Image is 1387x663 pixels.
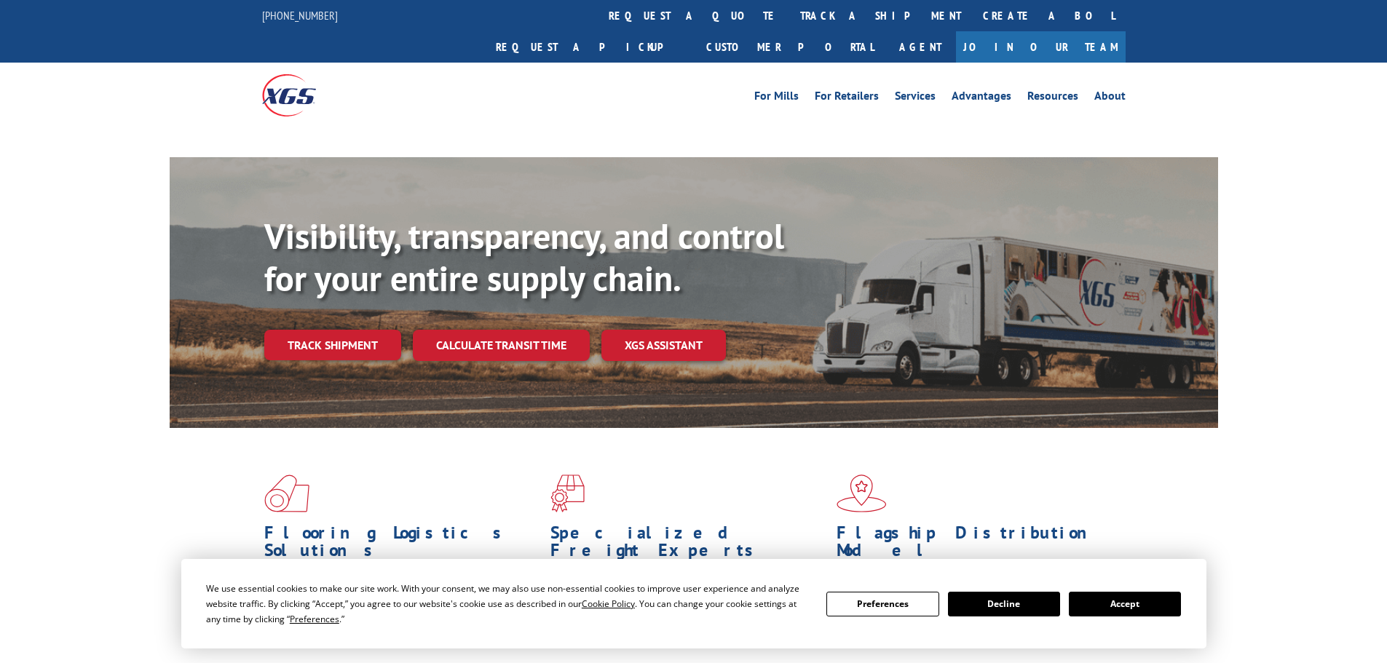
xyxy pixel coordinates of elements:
[948,592,1060,616] button: Decline
[837,524,1112,566] h1: Flagship Distribution Model
[952,90,1011,106] a: Advantages
[206,581,809,627] div: We use essential cookies to make our site work. With your consent, we may also use non-essential ...
[264,330,401,360] a: Track shipment
[826,592,939,616] button: Preferences
[582,598,635,610] span: Cookie Policy
[550,475,585,512] img: xgs-icon-focused-on-flooring-red
[601,330,726,361] a: XGS ASSISTANT
[290,613,339,625] span: Preferences
[264,475,309,512] img: xgs-icon-total-supply-chain-intelligence-red
[413,330,590,361] a: Calculate transit time
[485,31,695,63] a: Request a pickup
[264,524,540,566] h1: Flooring Logistics Solutions
[1094,90,1126,106] a: About
[956,31,1126,63] a: Join Our Team
[262,8,338,23] a: [PHONE_NUMBER]
[815,90,879,106] a: For Retailers
[1027,90,1078,106] a: Resources
[837,475,887,512] img: xgs-icon-flagship-distribution-model-red
[264,213,784,301] b: Visibility, transparency, and control for your entire supply chain.
[550,524,826,566] h1: Specialized Freight Experts
[181,559,1206,648] div: Cookie Consent Prompt
[895,90,936,106] a: Services
[885,31,956,63] a: Agent
[695,31,885,63] a: Customer Portal
[1069,592,1181,616] button: Accept
[754,90,799,106] a: For Mills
